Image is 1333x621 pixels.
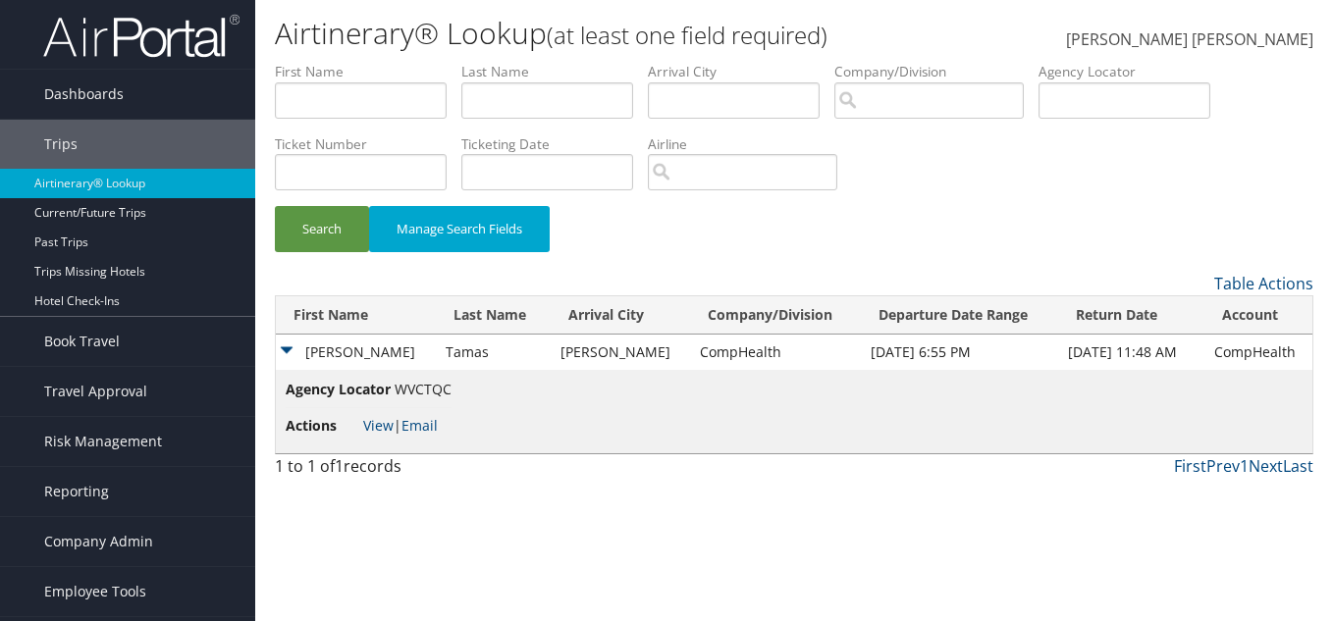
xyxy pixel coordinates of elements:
[401,416,438,435] a: Email
[44,467,109,516] span: Reporting
[43,13,240,59] img: airportal-logo.png
[335,455,344,477] span: 1
[1214,273,1313,294] a: Table Actions
[44,367,147,416] span: Travel Approval
[275,206,369,252] button: Search
[44,417,162,466] span: Risk Management
[286,379,391,400] span: Agency Locator
[461,134,648,154] label: Ticketing Date
[436,296,552,335] th: Last Name: activate to sort column ascending
[44,567,146,616] span: Employee Tools
[275,13,967,54] h1: Airtinerary® Lookup
[44,317,120,366] span: Book Travel
[1283,455,1313,477] a: Last
[861,296,1058,335] th: Departure Date Range: activate to sort column descending
[690,335,861,370] td: CompHealth
[461,62,648,81] label: Last Name
[834,62,1039,81] label: Company/Division
[275,62,461,81] label: First Name
[369,206,550,252] button: Manage Search Fields
[551,335,689,370] td: [PERSON_NAME]
[1066,28,1313,50] span: [PERSON_NAME] [PERSON_NAME]
[1204,296,1312,335] th: Account: activate to sort column ascending
[1058,335,1204,370] td: [DATE] 11:48 AM
[1066,10,1313,71] a: [PERSON_NAME] [PERSON_NAME]
[1240,455,1249,477] a: 1
[1174,455,1206,477] a: First
[44,517,153,566] span: Company Admin
[648,62,834,81] label: Arrival City
[1058,296,1204,335] th: Return Date: activate to sort column ascending
[551,296,689,335] th: Arrival City: activate to sort column ascending
[286,415,359,437] span: Actions
[547,19,827,51] small: (at least one field required)
[395,380,452,398] span: WVCTQC
[44,120,78,169] span: Trips
[1206,455,1240,477] a: Prev
[44,70,124,119] span: Dashboards
[276,335,436,370] td: [PERSON_NAME]
[275,134,461,154] label: Ticket Number
[648,134,852,154] label: Airline
[275,454,512,488] div: 1 to 1 of records
[861,335,1058,370] td: [DATE] 6:55 PM
[363,416,394,435] a: View
[1039,62,1225,81] label: Agency Locator
[436,335,552,370] td: Tamas
[690,296,861,335] th: Company/Division
[276,296,436,335] th: First Name: activate to sort column ascending
[363,416,438,435] span: |
[1204,335,1312,370] td: CompHealth
[1249,455,1283,477] a: Next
